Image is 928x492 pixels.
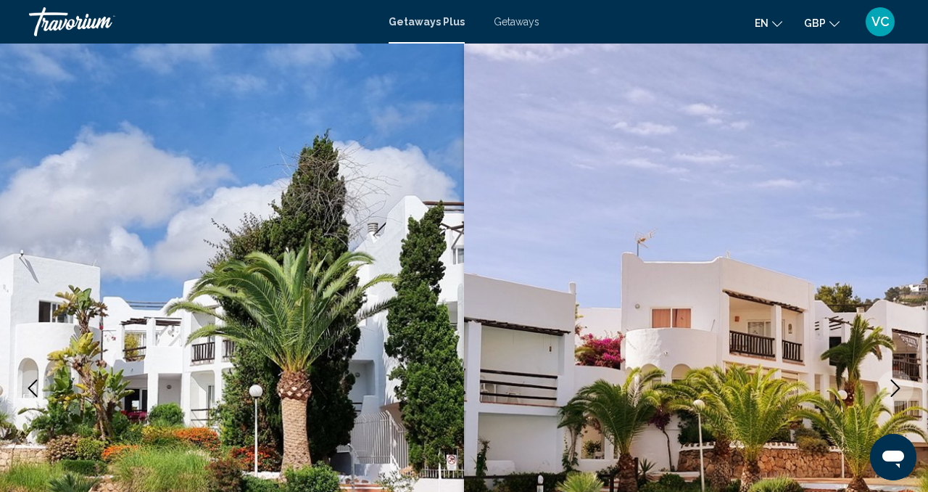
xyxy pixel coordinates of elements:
[804,17,826,29] span: GBP
[755,12,782,33] button: Change language
[804,12,840,33] button: Change currency
[877,370,913,406] button: Next image
[861,7,899,37] button: User Menu
[755,17,768,29] span: en
[494,16,539,28] a: Getaways
[29,7,374,36] a: Travorium
[870,434,916,480] iframe: Button to launch messaging window
[389,16,465,28] a: Getaways Plus
[871,15,890,29] span: VC
[14,370,51,406] button: Previous image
